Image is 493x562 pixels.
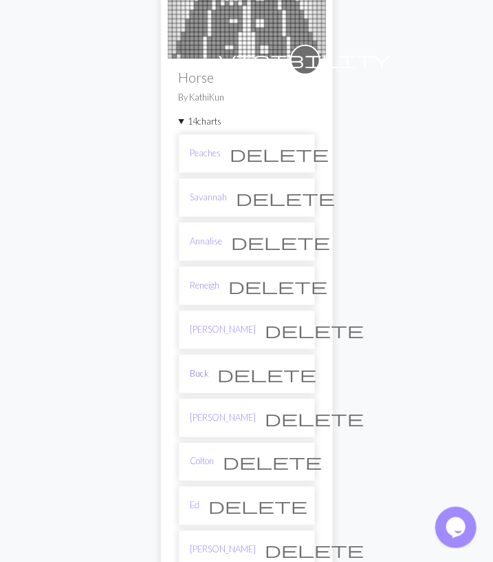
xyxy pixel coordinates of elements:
a: Peaches [190,147,221,160]
a: Colton [190,455,215,468]
button: Delete chart [223,229,340,255]
span: delete [229,276,328,295]
span: delete [237,188,336,207]
span: delete [230,144,329,163]
button: Delete chart [221,140,338,167]
span: delete [232,232,331,251]
span: delete [209,497,308,516]
span: delete [265,320,364,340]
a: [PERSON_NAME] [190,543,256,556]
a: Annalise [190,235,223,248]
a: Buck [190,367,209,380]
button: Delete chart [256,405,373,431]
button: Delete chart [209,361,326,387]
span: delete [218,364,317,384]
a: [PERSON_NAME] [190,411,256,424]
span: delete [265,408,364,428]
i: private [219,46,391,74]
p: By KathiKun [179,91,315,104]
span: delete [223,452,322,472]
h2: Horse [179,70,315,85]
button: Delete chart [220,273,337,299]
a: Ed [190,499,200,512]
button: Delete chart [200,493,317,519]
summary: 14charts [179,115,315,128]
a: Savannah [190,191,228,204]
button: Delete chart [215,449,331,475]
span: delete [265,541,364,560]
a: [PERSON_NAME] [190,323,256,336]
button: Delete chart [228,185,344,211]
iframe: chat widget [435,507,479,548]
button: Delete chart [256,317,373,343]
span: visibility [219,49,391,70]
a: Reneigh [190,279,220,292]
